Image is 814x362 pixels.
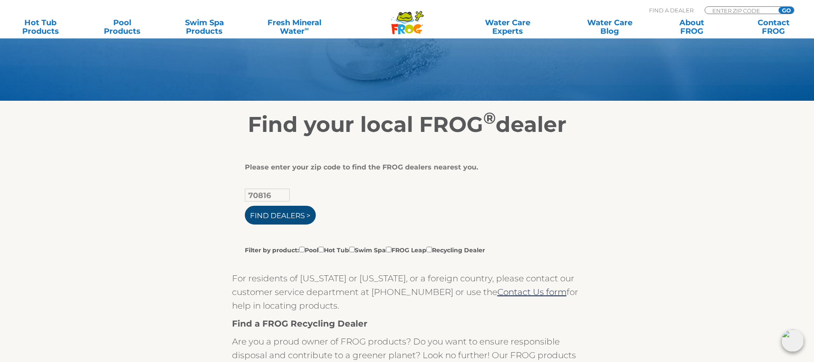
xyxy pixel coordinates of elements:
a: ContactFROG [742,18,805,35]
a: Hot TubProducts [9,18,72,35]
input: Filter by product:PoolHot TubSwim SpaFROG LeapRecycling Dealer [318,247,324,252]
a: Water CareBlog [578,18,641,35]
div: Please enter your zip code to find the FROG dealers nearest you. [245,163,563,172]
input: Filter by product:PoolHot TubSwim SpaFROG LeapRecycling Dealer [426,247,432,252]
sup: ® [483,108,496,128]
p: For residents of [US_STATE] or [US_STATE], or a foreign country, please contact our customer serv... [232,271,582,312]
h2: Find your local FROG dealer [144,112,670,137]
a: Contact Us form [497,287,567,297]
input: Filter by product:PoolHot TubSwim SpaFROG LeapRecycling Dealer [349,247,355,252]
input: Filter by product:PoolHot TubSwim SpaFROG LeapRecycling Dealer [299,247,305,252]
a: PoolProducts [91,18,154,35]
a: Swim SpaProducts [173,18,236,35]
input: GO [779,7,794,14]
a: Water CareExperts [456,18,559,35]
input: Filter by product:PoolHot TubSwim SpaFROG LeapRecycling Dealer [386,247,391,252]
strong: Find a FROG Recycling Dealer [232,318,367,329]
a: AboutFROG [660,18,723,35]
sup: ∞ [305,25,309,32]
img: openIcon [782,330,804,352]
a: Fresh MineralWater∞ [254,18,334,35]
input: Find Dealers > [245,206,316,225]
label: Filter by product: Pool Hot Tub Swim Spa FROG Leap Recycling Dealer [245,245,485,254]
p: Find A Dealer [649,6,694,14]
input: Zip Code Form [711,7,769,14]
